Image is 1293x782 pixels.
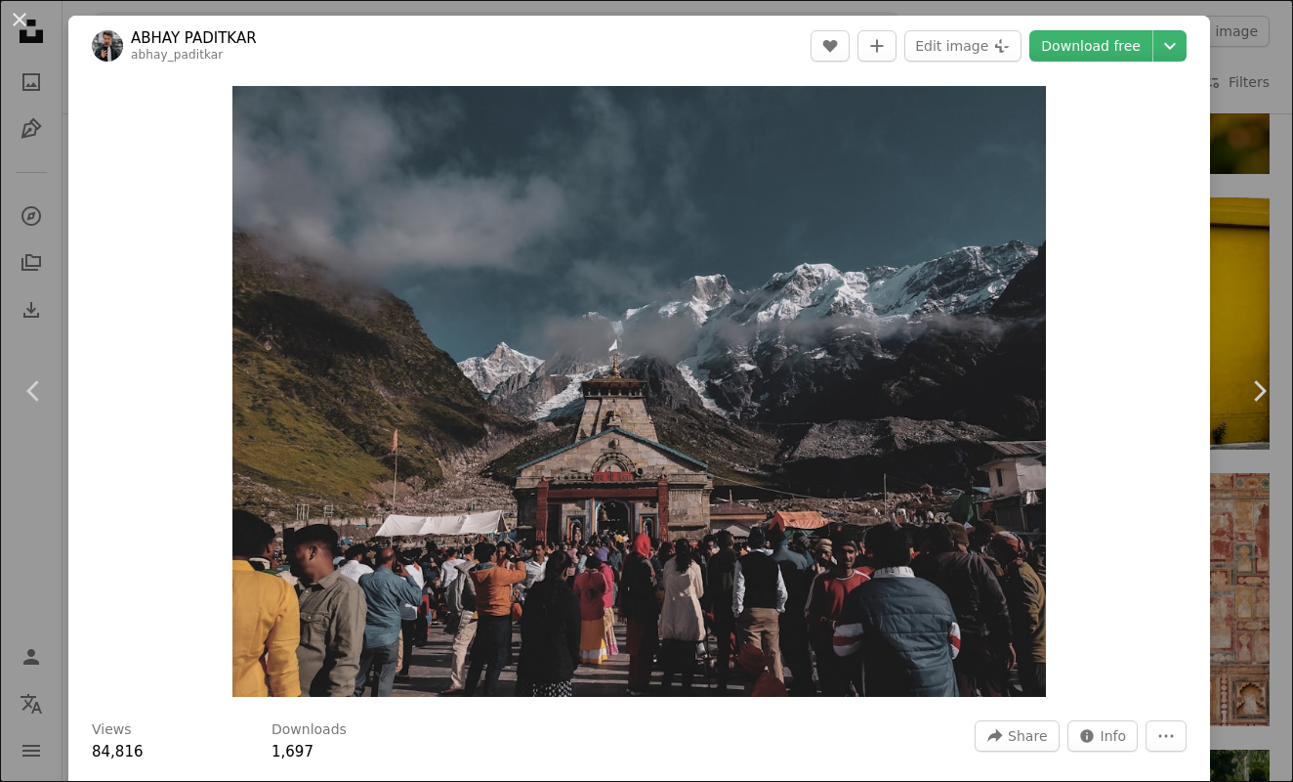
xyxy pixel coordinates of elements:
[232,86,1046,697] button: Zoom in on this image
[904,30,1022,62] button: Edit image
[92,30,123,62] img: Go to ABHAY PADITKAR's profile
[1146,720,1187,752] button: More Actions
[92,720,132,740] h3: Views
[1067,720,1139,752] button: Stats about this image
[271,743,313,760] span: 1,697
[92,743,144,760] span: 84,816
[131,48,223,62] a: abhay_paditkar
[1101,721,1127,751] span: Info
[131,28,257,48] a: ABHAY PADITKAR
[1153,30,1187,62] button: Choose download size
[232,86,1046,697] img: a group of people standing in front of a mountain
[271,720,347,740] h3: Downloads
[975,720,1059,752] button: Share this image
[811,30,850,62] button: Like
[1225,297,1293,485] a: Next
[1008,721,1047,751] span: Share
[1029,30,1152,62] a: Download free
[857,30,897,62] button: Add to Collection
